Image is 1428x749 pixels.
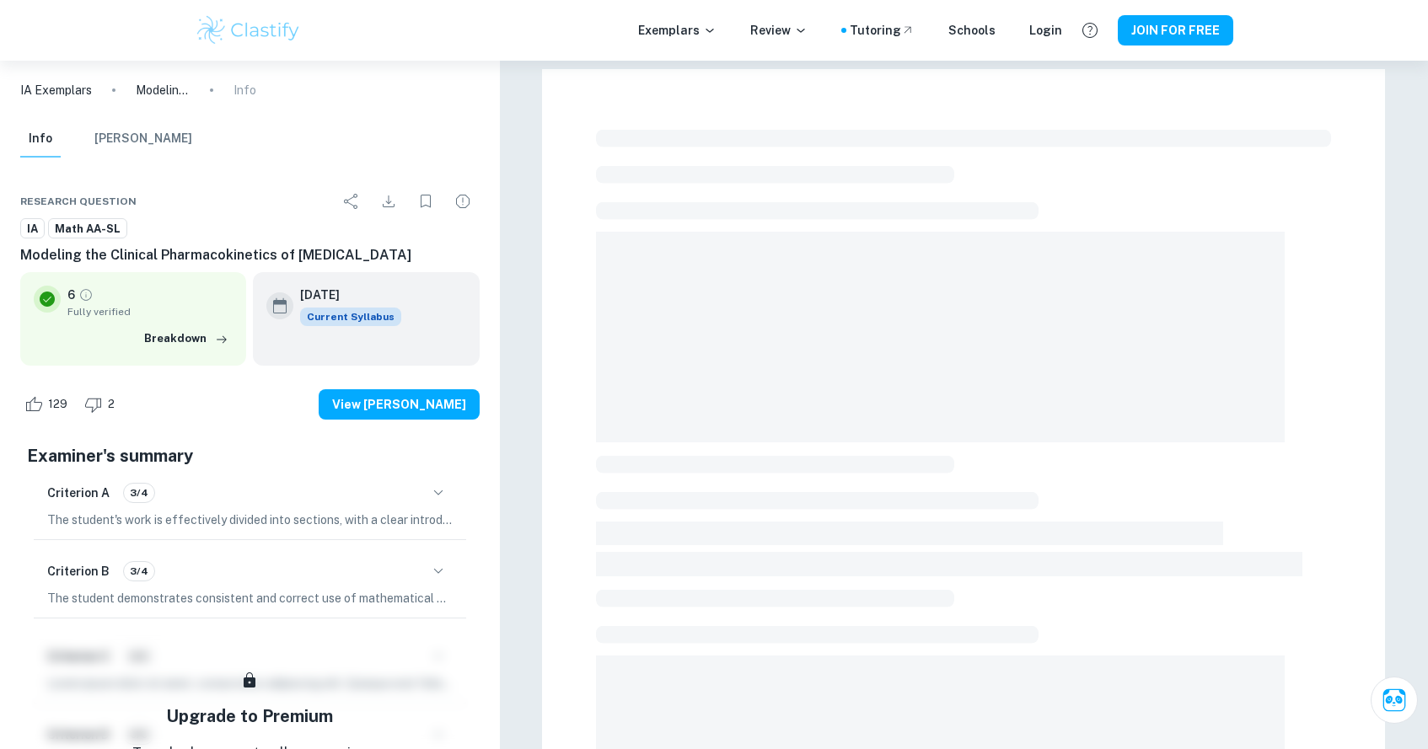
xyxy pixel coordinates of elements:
[20,391,77,418] div: Like
[409,185,443,218] div: Bookmark
[850,21,915,40] a: Tutoring
[80,391,124,418] div: Dislike
[300,286,388,304] h6: [DATE]
[136,81,190,99] p: Modeling the Clinical Pharmacokinetics of [MEDICAL_DATA]
[20,120,61,158] button: Info
[20,194,137,209] span: Research question
[48,218,127,239] a: Math AA-SL
[446,185,480,218] div: Report issue
[300,308,401,326] div: This exemplar is based on the current syllabus. Feel free to refer to it for inspiration/ideas wh...
[300,308,401,326] span: Current Syllabus
[124,485,154,500] span: 3/4
[47,589,453,607] p: The student demonstrates consistent and correct use of mathematical notation, symbols, and termin...
[335,185,368,218] div: Share
[372,185,405,218] div: Download
[27,443,473,468] h5: Examiner's summary
[638,21,717,40] p: Exemplars
[20,81,92,99] a: IA Exemplars
[195,13,302,47] img: Clastify logo
[78,287,94,302] a: Grade fully verified
[99,396,124,413] span: 2
[20,245,480,265] h6: Modeling the Clinical Pharmacokinetics of [MEDICAL_DATA]
[1029,21,1062,40] a: Login
[234,81,256,99] p: Info
[39,396,77,413] span: 129
[750,21,808,40] p: Review
[1371,677,1418,724] button: Ask Clai
[49,221,126,238] span: Math AA-SL
[319,389,480,420] button: View [PERSON_NAME]
[67,304,233,319] span: Fully verified
[124,564,154,579] span: 3/4
[166,704,333,729] h5: Upgrade to Premium
[140,326,233,351] button: Breakdown
[47,511,453,529] p: The student's work is effectively divided into sections, with a clear introduction, body, and con...
[47,484,110,502] h6: Criterion A
[67,286,75,304] p: 6
[1118,15,1233,45] button: JOIN FOR FREE
[47,562,110,580] h6: Criterion B
[948,21,996,40] a: Schools
[94,120,192,158] button: [PERSON_NAME]
[21,221,44,238] span: IA
[20,218,45,239] a: IA
[1076,16,1104,45] button: Help and Feedback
